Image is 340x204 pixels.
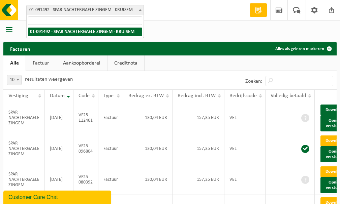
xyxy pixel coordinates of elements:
[3,42,37,55] h2: Facturen
[270,42,336,55] button: Alles als gelezen markeren
[224,102,266,133] td: VEL
[50,93,65,98] span: Datum
[103,93,114,98] span: Type
[45,164,73,195] td: [DATE]
[3,164,45,195] td: SPAR NACHTERGAELE ZINGEM
[45,102,73,133] td: [DATE]
[45,133,73,164] td: [DATE]
[123,164,173,195] td: 130,04 EUR
[123,102,173,133] td: 130,04 EUR
[224,164,266,195] td: VEL
[107,55,144,71] a: Creditnota
[3,102,45,133] td: SPAR NACHTERGAELE ZINGEM
[3,133,45,164] td: SPAR NACHTERGAELE ZINGEM
[73,102,98,133] td: VF25-112461
[26,5,144,15] span: 01-091492 - SPAR NACHTERGAELE ZINGEM - KRUISEM
[98,164,123,195] td: Factuur
[73,133,98,164] td: VF25-096804
[7,75,22,85] span: 10
[224,133,266,164] td: VEL
[173,164,224,195] td: 157,35 EUR
[79,93,90,98] span: Code
[8,93,28,98] span: Vestiging
[128,93,164,98] span: Bedrag ex. BTW
[26,55,56,71] a: Factuur
[173,102,224,133] td: 157,35 EUR
[3,55,26,71] a: Alle
[56,55,107,71] a: Aankoopborderel
[123,133,173,164] td: 130,04 EUR
[98,133,123,164] td: Factuur
[27,5,144,15] span: 01-091492 - SPAR NACHTERGAELE ZINGEM - KRUISEM
[7,75,21,85] span: 10
[98,102,123,133] td: Factuur
[229,93,257,98] span: Bedrijfscode
[271,93,306,98] span: Volledig betaald
[245,79,262,84] label: Zoeken:
[3,189,113,204] iframe: chat widget
[25,77,73,82] label: resultaten weergeven
[28,28,142,36] li: 01-091492 - SPAR NACHTERGAELE ZINGEM - KRUISEM
[73,164,98,195] td: VF25-080392
[178,93,216,98] span: Bedrag incl. BTW
[173,133,224,164] td: 157,35 EUR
